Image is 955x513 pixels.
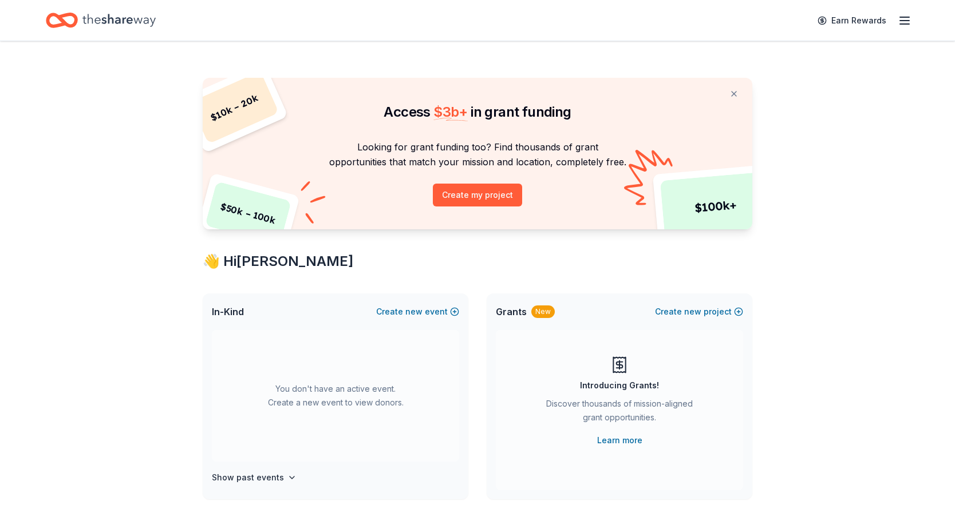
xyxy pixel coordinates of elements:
div: $ 10k – 20k [190,71,279,144]
button: Show past events [212,471,297,484]
div: New [531,305,555,318]
button: Createnewevent [376,305,459,319]
div: Discover thousands of mission-aligned grant opportunities. [542,397,697,429]
span: new [684,305,701,319]
div: Introducing Grants! [580,379,659,392]
a: Home [46,7,156,34]
a: Learn more [597,434,642,447]
h4: Show past events [212,471,284,484]
button: Create my project [433,184,522,206]
p: Looking for grant funding too? Find thousands of grant opportunities that match your mission and ... [216,140,739,170]
span: $ 3b + [433,104,468,120]
div: You don't have an active event. Create a new event to view donors. [212,330,459,462]
a: Earn Rewards [811,10,893,31]
button: Createnewproject [655,305,743,319]
span: new [405,305,423,319]
span: Grants [496,305,527,319]
span: In-Kind [212,305,244,319]
span: Access in grant funding [384,104,571,120]
div: 👋 Hi [PERSON_NAME] [203,252,752,271]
